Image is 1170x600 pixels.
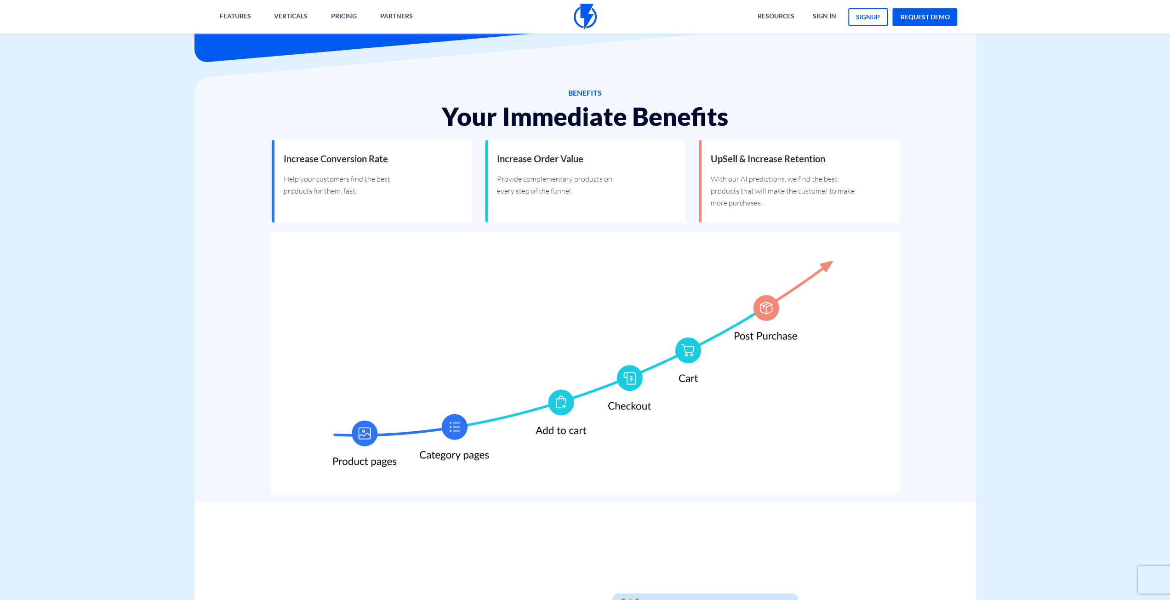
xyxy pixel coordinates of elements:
[497,154,676,164] h4: Increase Order Value
[497,168,676,197] p: Provide complementary products on every step of the funnel.
[284,154,462,164] h4: Increase Conversion Rate
[711,168,890,209] p: With our AI predictions, we find the best products that will make the customer to make more purch...
[711,154,890,164] h4: UpSell & Increase Retention
[284,168,462,197] p: Help your customers find the best products for them, fast.
[892,8,957,26] a: request demo
[848,8,888,26] a: signup
[272,103,899,131] h3: Your Immediate Benefits
[272,88,899,98] span: BENEFITS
